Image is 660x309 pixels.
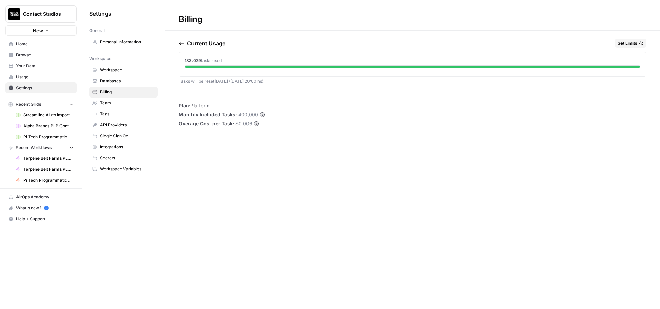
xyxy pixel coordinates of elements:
[5,60,77,71] a: Your Data
[13,164,77,175] a: Terpene Belt Farms PLP Descriptions (v1)
[5,25,77,36] button: New
[179,103,190,108] span: Plan:
[179,79,190,84] a: Tasks
[235,120,252,127] span: $0.006
[100,155,155,161] span: Secrets
[185,58,201,63] span: 183,029
[179,120,234,127] span: Overage Cost per Task:
[16,216,74,222] span: Help + Support
[615,39,646,48] button: Set Limits
[100,78,155,84] span: Databases
[5,38,77,49] a: Home
[100,144,155,150] span: Integrations
[5,214,77,225] button: Help + Support
[5,71,77,82] a: Usage
[23,177,74,183] span: Pi Tech Programmatic Service pages
[5,192,77,203] a: AirOps Academy
[89,152,158,163] a: Secrets
[89,119,158,130] a: API Providers
[23,11,65,18] span: Contact Studios
[16,145,52,151] span: Recent Workflows
[179,102,265,109] li: Platform
[100,111,155,117] span: Tags
[23,166,74,172] span: Terpene Belt Farms PLP Descriptions (v1)
[238,111,258,118] span: 400,000
[89,65,158,76] a: Workspace
[179,111,237,118] span: Monthly Included Tasks:
[5,203,77,214] button: What's new? 5
[16,194,74,200] span: AirOps Academy
[6,203,76,213] div: What's new?
[13,175,77,186] a: Pi Tech Programmatic Service pages
[13,110,77,121] a: Streamline AI (to import) - Streamline AI Import.csv
[100,39,155,45] span: Personal Information
[89,76,158,87] a: Databases
[16,74,74,80] span: Usage
[5,142,77,153] button: Recent Workflows
[45,206,47,210] text: 5
[23,134,74,140] span: Pi Tech Programmatic Service pages Grid
[5,99,77,110] button: Recent Grids
[89,87,158,98] a: Billing
[89,10,111,18] span: Settings
[8,8,20,20] img: Contact Studios Logo
[89,36,158,47] a: Personal Information
[13,153,77,164] a: Terpene Belt Farms PLP Descriptions (Text Output)
[100,67,155,73] span: Workspace
[89,130,158,141] a: Single Sign On
[100,133,155,139] span: Single Sign On
[179,79,264,84] span: will be reset [DATE] ([DATE] 20:00 hs) .
[5,5,77,23] button: Workspace: Contact Studios
[5,82,77,93] a: Settings
[13,121,77,131] a: Alpha Brands PLP Content Grid
[89,98,158,108] a: Team
[100,122,155,128] span: API Providers
[100,89,155,95] span: Billing
[100,100,155,106] span: Team
[16,41,74,47] span: Home
[618,40,637,46] span: Set Limits
[89,27,105,34] span: General
[201,58,222,63] span: tasks used
[44,206,49,210] a: 5
[100,166,155,172] span: Workspace Variables
[89,163,158,174] a: Workspace Variables
[165,14,216,25] div: Billing
[33,27,43,34] span: New
[5,49,77,60] a: Browse
[16,52,74,58] span: Browse
[187,39,225,47] p: Current Usage
[16,63,74,69] span: Your Data
[16,85,74,91] span: Settings
[89,56,111,62] span: Workspace
[23,123,74,129] span: Alpha Brands PLP Content Grid
[89,141,158,152] a: Integrations
[23,155,74,161] span: Terpene Belt Farms PLP Descriptions (Text Output)
[23,112,74,118] span: Streamline AI (to import) - Streamline AI Import.csv
[13,131,77,142] a: Pi Tech Programmatic Service pages Grid
[16,101,41,107] span: Recent Grids
[89,108,158,119] a: Tags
